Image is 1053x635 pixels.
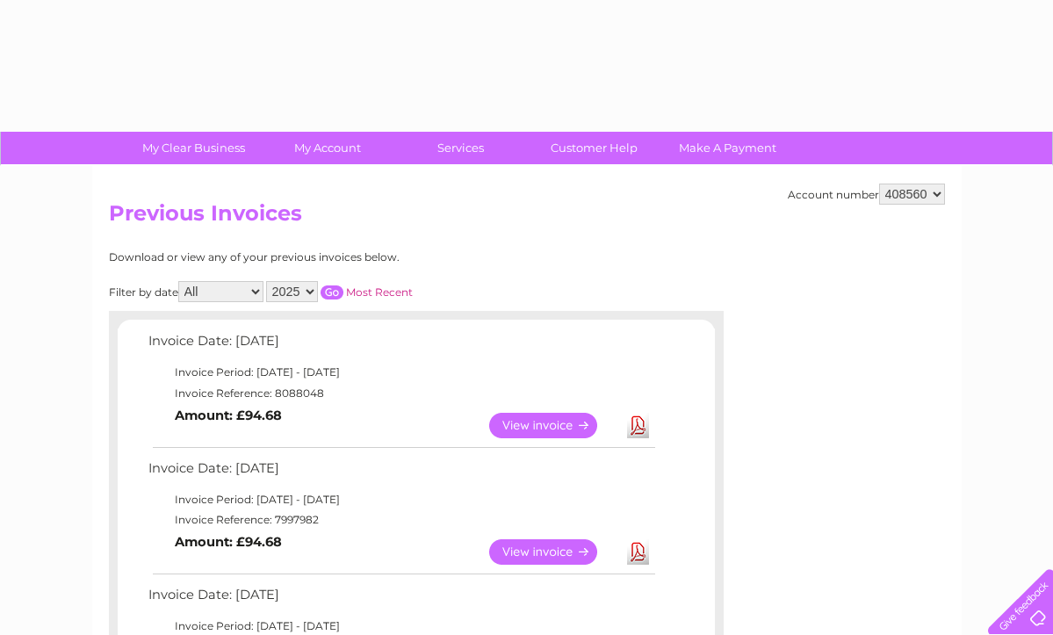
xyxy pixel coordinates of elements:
[627,413,649,438] a: Download
[144,457,658,489] td: Invoice Date: [DATE]
[388,132,533,164] a: Services
[144,489,658,510] td: Invoice Period: [DATE] - [DATE]
[109,251,570,263] div: Download or view any of your previous invoices below.
[627,539,649,565] a: Download
[522,132,667,164] a: Customer Help
[346,285,413,299] a: Most Recent
[489,413,618,438] a: View
[109,281,570,302] div: Filter by date
[788,184,945,205] div: Account number
[144,329,658,362] td: Invoice Date: [DATE]
[144,383,658,404] td: Invoice Reference: 8088048
[144,583,658,616] td: Invoice Date: [DATE]
[175,408,282,423] b: Amount: £94.68
[144,362,658,383] td: Invoice Period: [DATE] - [DATE]
[144,509,658,530] td: Invoice Reference: 7997982
[255,132,400,164] a: My Account
[655,132,800,164] a: Make A Payment
[489,539,618,565] a: View
[121,132,266,164] a: My Clear Business
[109,201,945,235] h2: Previous Invoices
[175,534,282,550] b: Amount: £94.68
